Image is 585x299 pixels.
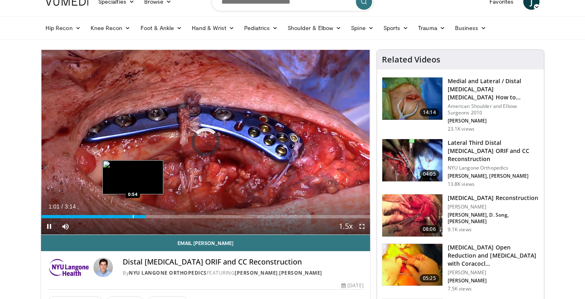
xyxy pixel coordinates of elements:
div: Progress Bar [41,215,370,218]
p: [PERSON_NAME] [448,204,539,210]
span: 04:05 [420,170,439,178]
img: image.jpeg [102,160,163,194]
img: NYU Langone Orthopedics [48,258,90,277]
span: 14:14 [420,108,439,116]
video-js: Video Player [41,50,370,235]
a: 14:14 Medial and Lateral / Distal [MEDICAL_DATA] [MEDICAL_DATA] How to Manage the Ends American S... [382,77,539,132]
img: 0ba6bed5-01ae-4060-a0a8-5190f10ece6d.150x105_q85_crop-smart_upscale.jpg [382,194,442,237]
span: 05:25 [420,274,439,282]
img: millet_1.png.150x105_q85_crop-smart_upscale.jpg [382,77,442,120]
p: NYU Langone Orthopedics [448,165,539,171]
p: [PERSON_NAME] [448,269,539,276]
span: 08:06 [420,225,439,233]
h4: Related Videos [382,55,440,65]
a: 05:25 [MEDICAL_DATA] Open Reduction and [MEDICAL_DATA] with Coracocl… [PERSON_NAME] [PERSON_NAME]... [382,243,539,292]
button: Fullscreen [354,218,370,234]
a: Foot & Ankle [136,20,187,36]
a: Pediatrics [239,20,283,36]
span: 1:01 [48,203,59,210]
a: Hand & Wrist [187,20,239,36]
button: Mute [57,218,74,234]
a: Business [450,20,492,36]
a: 08:06 [MEDICAL_DATA] Reconstruction [PERSON_NAME] [PERSON_NAME], D. Song, [PERSON_NAME] 9.1K views [382,194,539,237]
img: d03f9492-8e94-45ae-897b-284f95b476c7.150x105_q85_crop-smart_upscale.jpg [382,244,442,286]
button: Pause [41,218,57,234]
p: American Shoulder and Elbow Surgeons 2010 [448,103,539,116]
p: [PERSON_NAME] [448,277,539,284]
a: 04:05 Lateral Third Distal [MEDICAL_DATA] ORIF and CC Reconstruction NYU Langone Orthopedics [PER... [382,139,539,187]
a: Sports [379,20,414,36]
img: b53f9957-e81c-4985-86d3-a61d71e8d4c2.150x105_q85_crop-smart_upscale.jpg [382,139,442,181]
a: NYU Langone Orthopedics [129,269,207,276]
p: [PERSON_NAME] [448,118,539,124]
a: [PERSON_NAME] [279,269,322,276]
div: By FEATURING , [123,269,363,277]
img: Avatar [93,258,113,277]
p: 7.5K views [448,286,472,292]
p: [PERSON_NAME], D. Song, [PERSON_NAME] [448,212,539,225]
p: 9.1K views [448,226,472,233]
a: Trauma [413,20,450,36]
p: 13.8K views [448,181,474,187]
span: / [61,203,63,210]
a: Knee Recon [86,20,136,36]
h3: Medial and Lateral / Distal [MEDICAL_DATA] [MEDICAL_DATA] How to Manage the Ends [448,77,539,101]
a: Hip Recon [41,20,86,36]
a: Shoulder & Elbow [283,20,346,36]
h4: Distal [MEDICAL_DATA] ORIF and CC Reconstruction [123,258,363,267]
a: [PERSON_NAME] [235,269,278,276]
h3: Lateral Third Distal [MEDICAL_DATA] ORIF and CC Reconstruction [448,139,539,163]
button: Playback Rate [338,218,354,234]
div: [DATE] [341,282,363,289]
p: [PERSON_NAME], [PERSON_NAME] [448,173,539,179]
a: Spine [346,20,378,36]
h3: [MEDICAL_DATA] Open Reduction and [MEDICAL_DATA] with Coracocl… [448,243,539,268]
a: Email [PERSON_NAME] [41,235,370,251]
p: 23.1K views [448,126,474,132]
h3: [MEDICAL_DATA] Reconstruction [448,194,539,202]
span: 3:14 [65,203,76,210]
